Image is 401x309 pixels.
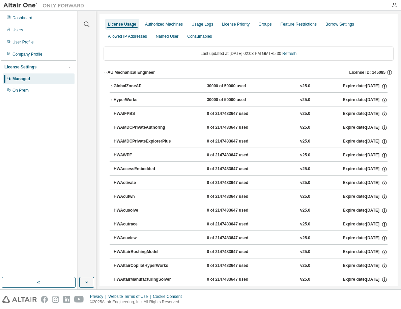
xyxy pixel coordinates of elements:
div: Expire date: [DATE] [343,180,387,186]
div: AU Mechanical Engineer [108,70,155,75]
div: Cookie Consent [153,294,185,299]
div: 0 of 2147483647 used [207,111,267,117]
div: HWAccessEmbedded [114,166,174,172]
div: v25.0 [300,194,310,200]
button: HWAIFPBS0 of 2147483647 usedv25.0Expire date:[DATE] [114,106,388,121]
div: 0 of 2147483647 used [207,277,267,283]
div: v25.0 [300,166,310,172]
button: HWAcutrace0 of 2147483647 usedv25.0Expire date:[DATE] [114,217,388,232]
div: v25.0 [300,263,310,269]
button: GlobalZoneAP30000 of 50000 usedv25.0Expire date:[DATE] [110,79,388,94]
div: HWAltairCopilotHyperWorks [114,263,174,269]
div: v25.0 [300,249,310,255]
div: Allowed IP Addresses [108,34,147,39]
div: Company Profile [12,52,42,57]
div: 0 of 2147483647 used [207,152,267,158]
div: HWAcufwh [114,194,174,200]
div: User Profile [12,39,34,45]
div: HWAcusolve [114,208,174,214]
div: GlobalZoneAP [114,83,174,89]
div: Named User [156,34,178,39]
div: Expire date: [DATE] [343,263,387,269]
div: HWAMDCPrivateAuthoring [114,125,174,131]
div: HWAltairManufacturingSolver [114,277,174,283]
div: v25.0 [300,97,310,103]
div: Expire date: [DATE] [343,152,387,158]
div: 0 of 2147483647 used [207,235,267,241]
div: v25.0 [300,111,310,117]
div: Expire date: [DATE] [343,194,387,200]
div: HWAMDCPrivateExplorerPlus [114,138,174,145]
div: License Usage [108,22,136,27]
div: v25.0 [300,83,310,89]
div: HyperWorks [114,97,174,103]
div: License Settings [4,64,36,70]
button: HWAcuview0 of 2147483647 usedv25.0Expire date:[DATE] [114,231,388,246]
div: Expire date: [DATE] [343,208,387,214]
div: 0 of 2147483647 used [207,125,267,131]
div: 0 of 2147483647 used [207,180,267,186]
button: HWAccessEmbedded0 of 2147483647 usedv25.0Expire date:[DATE] [114,162,388,177]
div: Expire date: [DATE] [343,125,387,131]
div: Dashboard [12,15,32,21]
div: HWAcutrace [114,221,174,227]
div: 0 of 2147483647 used [207,263,267,269]
div: 0 of 2147483647 used [207,166,267,172]
div: Expire date: [DATE] [343,83,388,89]
button: HWAMDCPrivateExplorerPlus0 of 2147483647 usedv25.0Expire date:[DATE] [114,134,388,149]
div: Expire date: [DATE] [343,97,388,103]
div: Groups [258,22,271,27]
button: AU Mechanical EngineerLicense ID: 145085 [104,65,394,80]
div: Consumables [187,34,212,39]
div: 0 of 2147483647 used [207,221,267,227]
img: Altair One [3,2,88,9]
div: 0 of 2147483647 used [207,194,267,200]
div: License Priority [222,22,250,27]
div: Usage Logs [192,22,213,27]
div: Expire date: [DATE] [343,166,387,172]
button: HWAMDCPrivateAuthoring0 of 2147483647 usedv25.0Expire date:[DATE] [114,120,388,135]
div: Expire date: [DATE] [343,111,387,117]
button: HWAWPF0 of 2147483647 usedv25.0Expire date:[DATE] [114,148,388,163]
div: 30000 of 50000 used [207,97,267,103]
div: 0 of 2147483647 used [207,249,267,255]
button: HWAltairManufacturingSolver0 of 2147483647 usedv25.0Expire date:[DATE] [114,272,388,287]
div: Expire date: [DATE] [343,138,387,145]
div: v25.0 [300,235,310,241]
img: facebook.svg [41,296,48,303]
button: HWAltairBushingModel0 of 2147483647 usedv25.0Expire date:[DATE] [114,245,388,259]
div: Borrow Settings [325,22,354,27]
div: HWAcuview [114,235,174,241]
button: HWAltairCopilotHyperWorks0 of 2147483647 usedv25.0Expire date:[DATE] [114,258,388,273]
p: © 2025 Altair Engineering, Inc. All Rights Reserved. [90,299,186,305]
div: v25.0 [300,152,310,158]
button: HWAcusolve0 of 2147483647 usedv25.0Expire date:[DATE] [114,203,388,218]
div: Last updated at: [DATE] 02:03 PM GMT+5:30 [104,47,394,61]
div: 30000 of 50000 used [207,83,267,89]
div: Feature Restrictions [281,22,317,27]
img: instagram.svg [52,296,59,303]
img: altair_logo.svg [2,296,37,303]
div: Website Terms of Use [108,294,153,299]
div: HWAIFPBS [114,111,174,117]
div: v25.0 [300,221,310,227]
div: On Prem [12,88,29,93]
div: 0 of 2147483647 used [207,208,267,214]
button: HWAcufwh0 of 2147483647 usedv25.0Expire date:[DATE] [114,189,388,204]
img: linkedin.svg [63,296,70,303]
div: Users [12,27,23,33]
div: v25.0 [300,125,310,131]
div: v25.0 [300,180,310,186]
div: v25.0 [300,277,310,283]
div: HWAWPF [114,152,174,158]
div: 0 of 2147483647 used [207,138,267,145]
div: HWAltairBushingModel [114,249,174,255]
div: Privacy [90,294,108,299]
a: Refresh [282,51,296,56]
button: HyperWorks30000 of 50000 usedv25.0Expire date:[DATE] [110,93,388,107]
div: HWActivate [114,180,174,186]
div: Expire date: [DATE] [343,249,387,255]
div: v25.0 [300,208,310,214]
div: Expire date: [DATE] [343,221,387,227]
div: v25.0 [300,138,310,145]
